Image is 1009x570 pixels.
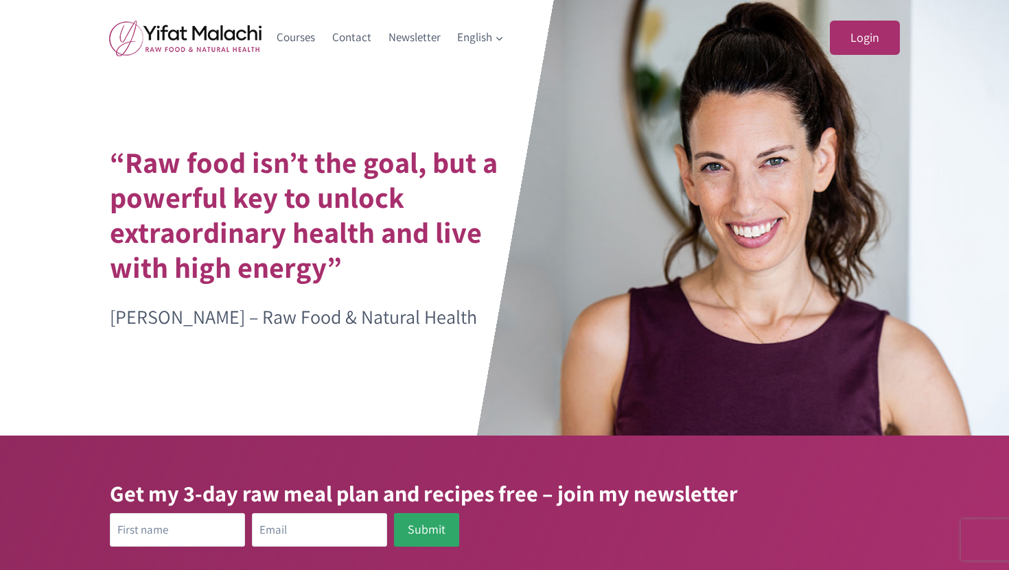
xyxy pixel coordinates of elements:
[268,21,513,54] nav: Primary Navigation
[109,20,262,56] img: yifat_logo41_en.png
[268,21,324,54] a: Courses
[449,21,513,54] a: English
[457,28,504,47] span: English
[110,513,245,547] input: First name
[110,302,533,333] p: [PERSON_NAME] – Raw Food & Natural Health
[110,145,533,285] h1: “Raw food isn’t the goal, but a powerful key to unlock extraordinary health and live with high en...
[324,21,380,54] a: Contact
[380,21,449,54] a: Newsletter
[110,477,899,510] h3: Get my 3-day raw meal plan and recipes free – join my newsletter
[830,21,900,56] a: Login
[252,513,387,547] input: Email
[394,513,459,547] button: Submit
